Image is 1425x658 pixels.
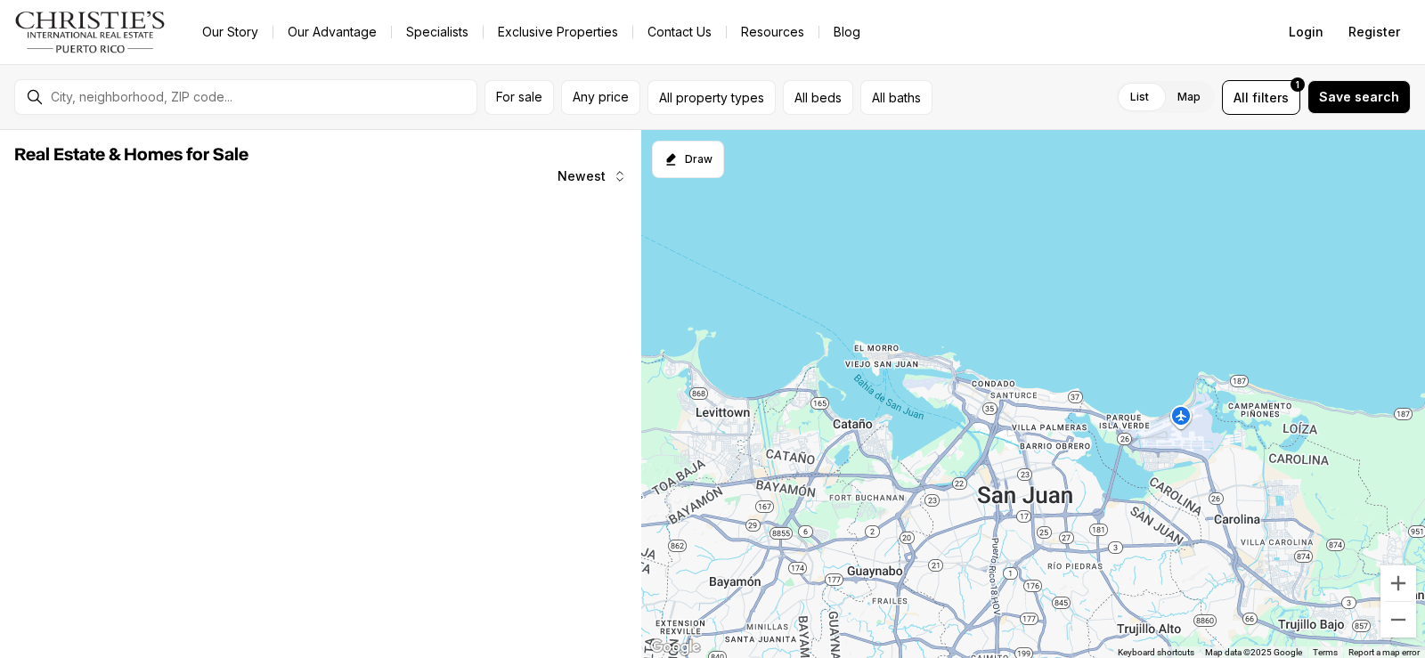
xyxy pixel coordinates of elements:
span: For sale [496,90,542,104]
button: Any price [561,80,640,115]
button: All beds [783,80,853,115]
span: Save search [1319,90,1399,104]
a: Blog [819,20,875,45]
button: Contact Us [633,20,726,45]
a: Terms (opens in new tab) [1313,647,1338,657]
button: All property types [647,80,776,115]
span: Newest [558,169,606,183]
button: For sale [484,80,554,115]
a: Our Story [188,20,273,45]
button: Login [1278,14,1334,50]
label: List [1116,81,1163,113]
a: Exclusive Properties [484,20,632,45]
span: Map data ©2025 Google [1205,647,1302,657]
a: Report a map error [1348,647,1420,657]
button: Save search [1307,80,1411,114]
button: All baths [860,80,932,115]
span: Real Estate & Homes for Sale [14,146,248,164]
button: Newest [547,158,638,194]
img: logo [14,11,167,53]
a: Specialists [392,20,483,45]
label: Map [1163,81,1215,113]
a: Resources [727,20,818,45]
span: All [1234,88,1249,107]
button: Allfilters1 [1222,80,1300,115]
button: Zoom in [1380,565,1416,601]
a: Our Advantage [273,20,391,45]
span: filters [1252,88,1289,107]
span: Login [1289,25,1323,39]
button: Start drawing [652,141,724,178]
span: 1 [1296,77,1299,92]
span: Register [1348,25,1400,39]
button: Register [1338,14,1411,50]
span: Any price [573,90,629,104]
